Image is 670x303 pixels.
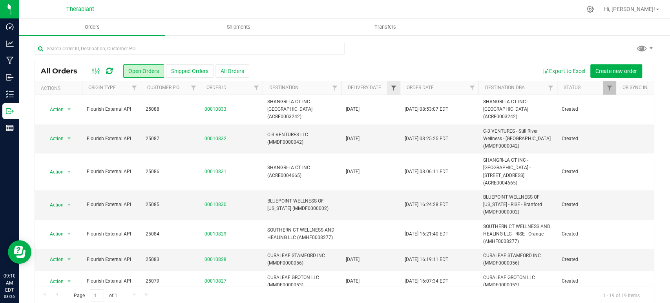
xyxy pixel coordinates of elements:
span: CURALEAF STAMFORD INC (MMDF0000056) [483,252,552,267]
p: 09:10 AM EDT [4,272,15,294]
a: Orders [19,19,165,35]
a: Status [563,85,580,90]
span: select [64,254,74,265]
span: SHANGRI-LA CT INC (ACRE0004665) [267,164,336,179]
span: Created [562,230,611,238]
a: 00010833 [204,106,226,113]
inline-svg: Outbound [6,107,14,115]
span: 25079 [146,277,195,285]
span: Flourish External API [87,135,136,142]
button: Open Orders [123,64,164,78]
span: 25085 [146,201,195,208]
span: Page of 1 [67,289,124,301]
a: Order Date [406,85,433,90]
span: select [64,133,74,144]
span: Transfers [364,24,407,31]
span: [DATE] [346,106,360,113]
span: SHANGRI-LA CT INC - [GEOGRAPHIC_DATA] (ACRE0003242) [267,98,336,121]
span: [DATE] 08:06:11 EDT [405,168,448,175]
span: Flourish External API [87,168,136,175]
div: Manage settings [585,5,595,13]
span: select [64,166,74,177]
span: Created [562,277,611,285]
span: C-3 VENTURES - Still River Wellness - [GEOGRAPHIC_DATA] (MMDF0000042) [483,128,552,150]
span: Action [43,199,64,210]
span: Created [562,201,611,208]
span: CURALEAF GROTON LLC (MMDF0000053) [483,274,552,289]
span: [DATE] 08:53:07 EDT [405,106,448,113]
a: 00010829 [204,230,226,238]
span: [DATE] 08:25:25 EDT [405,135,448,142]
span: Flourish External API [87,277,136,285]
a: Customer PO [147,85,179,90]
a: Shipments [165,19,312,35]
span: Flourish External API [87,201,136,208]
span: SHANGRI-LA CT INC - [GEOGRAPHIC_DATA] (ACRE0003242) [483,98,552,121]
span: [DATE] 16:07:34 EDT [405,277,448,285]
a: 00010831 [204,168,226,175]
button: All Orders [215,64,249,78]
a: Destination DBA [485,85,524,90]
a: Origin Type [88,85,116,90]
span: Orders [74,24,110,31]
p: 08/26 [4,294,15,299]
span: [DATE] [346,135,360,142]
span: 25086 [146,168,195,175]
span: Flourish External API [87,106,136,113]
span: Action [43,104,64,115]
a: 00010827 [204,277,226,285]
a: Filter [387,81,400,95]
inline-svg: Dashboard [6,23,14,31]
span: [DATE] [346,256,360,263]
input: Search Order ID, Destination, Customer PO... [35,43,345,55]
span: SOUTHERN CT WELLNESS AND HEALING LLC (AMHF0008277) [267,226,336,241]
a: Filter [250,81,263,95]
span: Flourish External API [87,230,136,238]
button: Create new order [590,64,642,78]
span: Created [562,106,611,113]
span: [DATE] [346,168,360,175]
span: select [64,228,74,239]
span: CURALEAF GROTON LLC (MMDF0000053) [267,274,336,289]
a: Filter [544,81,557,95]
a: Filter [328,81,341,95]
span: Flourish External API [87,256,136,263]
span: SOUTHERN CT WELLNESS AND HEALING LLC - RISE - Orange (AMHF0008277) [483,223,552,246]
button: Export to Excel [538,64,590,78]
span: Action [43,276,64,287]
span: select [64,276,74,287]
span: Shipments [216,24,261,31]
span: SHANGRI-LA CT INC - [GEOGRAPHIC_DATA] - [STREET_ADDRESS] (ACRE0004665) [483,157,552,187]
a: QB Sync Info [622,85,653,90]
inline-svg: Manufacturing [6,57,14,64]
span: 25087 [146,135,195,142]
a: Filter [603,81,616,95]
a: Delivery Date [347,85,381,90]
inline-svg: Inventory [6,90,14,98]
inline-svg: Reports [6,124,14,132]
span: select [64,104,74,115]
iframe: Resource center [8,240,31,264]
span: 25088 [146,106,195,113]
span: Created [562,256,611,263]
a: Filter [187,81,200,95]
span: [DATE] 16:19:11 EDT [405,256,448,263]
a: Destination [269,85,298,90]
span: Created [562,168,611,175]
a: 00010828 [204,256,226,263]
span: select [64,199,74,210]
span: C-3 VENTURES LLC (MMDF0000042) [267,131,336,146]
span: [DATE] [346,277,360,285]
span: 25083 [146,256,195,263]
span: Action [43,254,64,265]
span: Create new order [595,68,637,74]
span: Action [43,133,64,144]
a: 00010832 [204,135,226,142]
a: Transfers [312,19,458,35]
span: BLUEPOINT WELLNESS OF [US_STATE] - RISE - Branford (MMDF0000002) [483,193,552,216]
a: Filter [466,81,478,95]
inline-svg: Inbound [6,73,14,81]
span: BLUEPOINT WELLNESS OF [US_STATE] (MMDF0000002) [267,197,336,212]
a: Order ID [206,85,226,90]
inline-svg: Analytics [6,40,14,47]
